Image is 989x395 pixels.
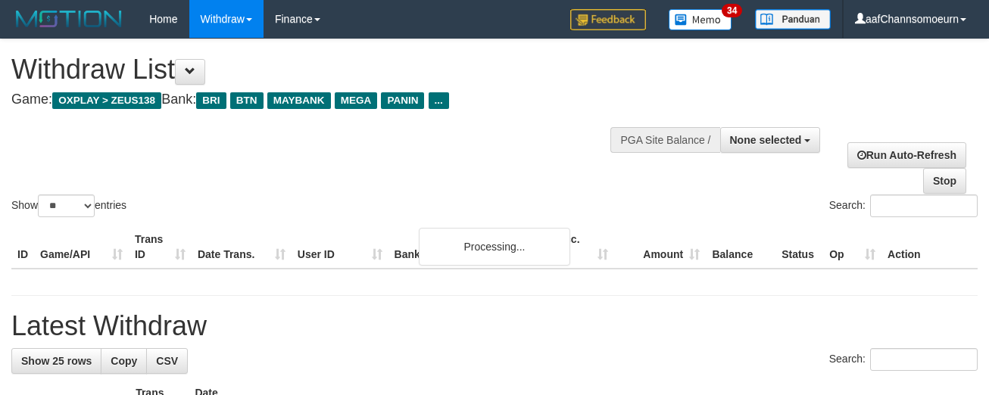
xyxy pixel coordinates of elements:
a: CSV [146,348,188,374]
span: OXPLAY > ZEUS138 [52,92,161,109]
th: Balance [706,225,775,269]
th: Status [775,225,823,269]
span: PANIN [381,92,424,109]
th: ID [11,225,34,269]
span: BTN [230,92,264,109]
span: Copy [111,355,137,367]
div: PGA Site Balance / [610,127,719,153]
span: MEGA [335,92,378,109]
h4: Game: Bank: [11,92,644,107]
th: Op [823,225,881,269]
span: 34 [722,4,742,17]
th: Bank Acc. Number [523,225,614,269]
input: Search: [870,194,978,217]
button: None selected [720,127,821,153]
span: MAYBANK [267,92,331,109]
label: Search: [829,194,978,217]
img: Button%20Memo.svg [669,9,732,30]
img: panduan.png [755,9,831,30]
span: BRI [196,92,226,109]
span: None selected [730,134,802,146]
select: Showentries [38,194,95,217]
img: MOTION_logo.png [11,8,126,30]
a: Show 25 rows [11,348,101,374]
h1: Latest Withdraw [11,311,978,341]
div: Processing... [419,228,570,266]
input: Search: [870,348,978,371]
a: Run Auto-Refresh [847,142,966,168]
th: Date Trans. [192,225,292,269]
span: Show 25 rows [21,355,92,367]
h1: Withdraw List [11,54,644,85]
th: Trans ID [129,225,192,269]
th: Amount [614,225,706,269]
a: Stop [923,168,966,194]
label: Show entries [11,194,126,217]
span: ... [429,92,449,109]
span: CSV [156,355,178,367]
th: Bank Acc. Name [388,225,523,269]
th: User ID [292,225,388,269]
a: Copy [101,348,147,374]
label: Search: [829,348,978,371]
th: Game/API [34,225,129,269]
th: Action [881,225,978,269]
img: Feedback.jpg [570,9,646,30]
